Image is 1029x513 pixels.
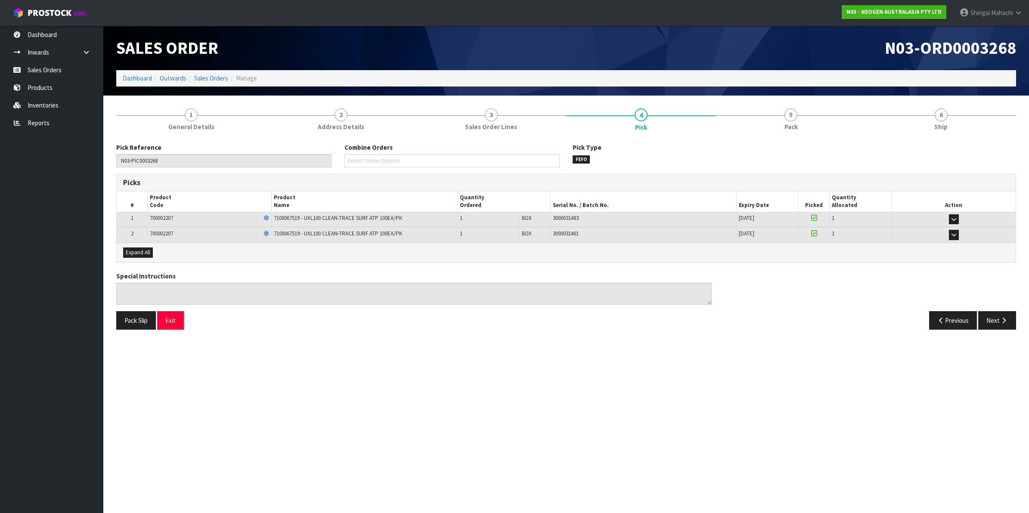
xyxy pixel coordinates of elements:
span: 1 [832,214,834,222]
span: 700002207 [150,230,173,237]
span: 2 [335,108,347,121]
span: 6 [935,108,948,121]
img: cube-alt.png [13,7,24,18]
span: 4 [635,108,648,121]
span: 3000031483 [553,214,579,222]
a: Dashboard [123,74,152,82]
span: BOX [522,230,532,237]
button: Exit [157,311,184,330]
button: Next [978,311,1016,330]
label: Combine Orders [344,143,393,152]
span: 7100067519 - UXL100 CLEAN-TRACE SURF ATP 100EA/PK [274,214,402,222]
th: Quantity Ordered [458,192,551,212]
span: 7100067519 - UXL100 CLEAN-TRACE SURF ATP 100EA/PK [274,230,402,237]
span: Expand All [126,249,150,256]
span: N03-ORD0003268 [885,37,1016,59]
th: Expiry Date [737,192,799,212]
i: Frozen Goods [263,231,269,237]
span: BOX [522,214,532,222]
span: 1 [185,108,198,121]
span: 1 [460,230,462,237]
span: Shingai [970,9,990,17]
span: Manage [236,74,257,82]
small: WMS [73,9,87,18]
i: Frozen Goods [263,216,269,221]
span: 3000031461 [553,230,579,237]
span: Address Details [318,122,364,131]
strong: N03 - NEOGEN AUSTRALASIA PTY LTD [846,8,942,15]
span: 2 [131,230,133,237]
span: Picked [805,201,823,209]
span: Pick [116,136,1016,337]
button: Pack Slip [116,311,156,330]
span: Ship [934,122,948,131]
span: Pack [784,122,798,131]
th: Action [892,192,1016,212]
span: Pick [635,123,647,132]
span: ProStock [28,7,71,19]
label: Pick Reference [116,143,161,152]
span: 3 [485,108,498,121]
span: Sales Order [116,37,218,59]
span: [DATE] [739,230,754,237]
th: Product Code [148,192,272,212]
label: Pick Type [573,143,601,152]
span: 1 [460,214,462,222]
a: Outwards [160,74,186,82]
span: 700002207 [150,214,173,222]
span: [DATE] [739,214,754,222]
span: Mahachi [991,9,1013,17]
span: 5 [784,108,797,121]
a: Sales Orders [194,74,228,82]
button: Expand All [123,247,153,258]
span: 1 [832,230,834,237]
th: Serial No. / Batch No. [551,192,737,212]
button: Previous [929,311,977,330]
span: General Details [168,122,214,131]
span: Sales Order Lines [465,122,517,131]
label: Special Instructions [116,272,176,281]
th: # [117,192,148,212]
span: 1 [131,214,133,222]
th: Product Name [272,192,458,212]
span: FEFO [573,155,590,164]
h3: Picks [123,179,560,187]
th: Quantity Allocated [830,192,892,212]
